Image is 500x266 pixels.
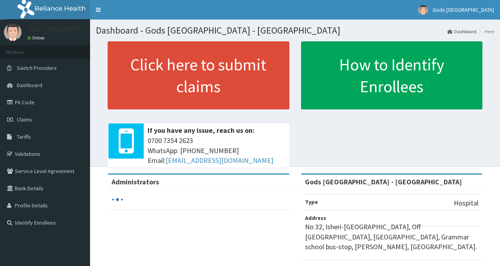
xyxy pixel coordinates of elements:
a: Online [27,35,46,41]
b: Type [305,198,318,205]
a: [EMAIL_ADDRESS][DOMAIN_NAME] [166,156,273,165]
span: 0700 7354 2623 WhatsApp: [PHONE_NUMBER] Email: [148,136,285,166]
img: User Image [418,5,428,15]
b: Administrators [112,177,159,186]
span: Gods [GEOGRAPHIC_DATA] [433,6,494,13]
h1: Dashboard - Gods [GEOGRAPHIC_DATA] - [GEOGRAPHIC_DATA] [96,25,494,36]
svg: audio-loading [112,194,123,205]
a: How to Identify Enrollees [301,41,483,109]
p: Hospital [454,198,478,208]
p: No 32, Isheri-[GEOGRAPHIC_DATA], Off [GEOGRAPHIC_DATA], [GEOGRAPHIC_DATA], Grammar school bus-sto... [305,222,479,252]
b: Address [305,214,326,221]
a: Click here to submit claims [108,41,289,109]
img: User Image [4,23,22,41]
span: Dashboard [17,82,42,89]
b: If you have any issue, reach us on: [148,126,255,135]
span: Switch Providers [17,64,57,71]
span: Tariffs [17,133,31,140]
span: Claims [17,116,32,123]
p: Gods [GEOGRAPHIC_DATA] [27,25,109,32]
strong: Gods [GEOGRAPHIC_DATA] - [GEOGRAPHIC_DATA] [305,177,462,186]
li: Here [477,28,494,35]
a: Dashboard [448,28,477,35]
